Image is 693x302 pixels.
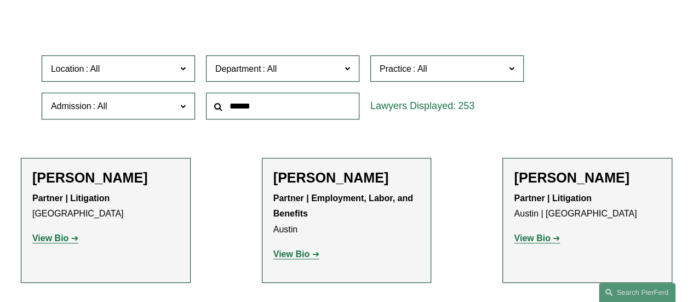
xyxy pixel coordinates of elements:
strong: View Bio [273,249,310,259]
strong: Partner | Litigation [32,193,110,203]
span: 253 [458,100,474,111]
span: Department [215,64,261,73]
h2: [PERSON_NAME] [273,169,420,186]
strong: View Bio [32,233,68,243]
strong: View Bio [514,233,550,243]
span: Practice [380,64,411,73]
strong: Partner | Employment, Labor, and Benefits [273,193,416,219]
p: [GEOGRAPHIC_DATA] [32,191,179,223]
a: View Bio [273,249,319,259]
a: Search this site [599,283,675,302]
a: View Bio [514,233,560,243]
a: View Bio [32,233,78,243]
p: Austin | [GEOGRAPHIC_DATA] [514,191,661,223]
strong: Partner | Litigation [514,193,591,203]
span: Admission [51,101,91,111]
h2: [PERSON_NAME] [32,169,179,186]
h2: [PERSON_NAME] [514,169,661,186]
span: Location [51,64,84,73]
p: Austin [273,191,420,238]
